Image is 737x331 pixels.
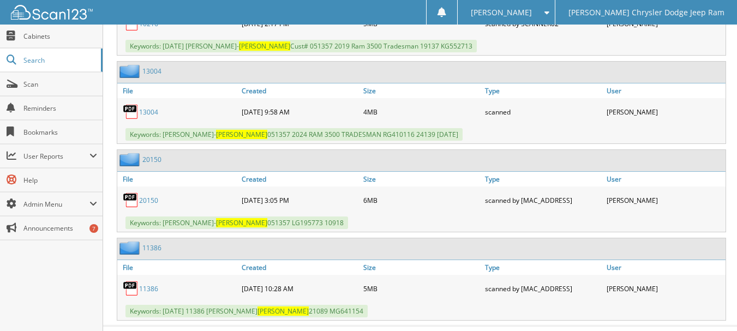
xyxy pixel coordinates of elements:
img: folder2.png [119,64,142,78]
span: Scan [23,80,97,89]
a: 13004 [142,67,161,76]
a: Size [361,260,482,275]
img: PDF.png [123,192,139,208]
div: [DATE] 9:58 AM [239,101,361,123]
span: User Reports [23,152,89,161]
div: 7 [89,224,98,233]
span: Reminders [23,104,97,113]
a: File [117,260,239,275]
a: User [604,172,726,186]
div: 4MB [361,101,482,123]
span: Cabinets [23,32,97,41]
div: scanned by [MAC_ADDRESS] [482,278,604,299]
a: 20150 [142,155,161,164]
div: 5MB [361,278,482,299]
span: Announcements [23,224,97,233]
span: [PERSON_NAME] [471,9,532,16]
span: Keywords: [DATE] 11386 [PERSON_NAME] 21089 MG641154 [125,305,368,317]
img: scan123-logo-white.svg [11,5,93,20]
a: Type [482,260,604,275]
div: 6MB [361,189,482,211]
span: [PERSON_NAME] [239,41,290,51]
img: folder2.png [119,241,142,255]
div: [PERSON_NAME] [604,189,726,211]
a: Size [361,83,482,98]
span: Help [23,176,97,185]
a: User [604,83,726,98]
iframe: Chat Widget [682,279,737,331]
img: PDF.png [123,104,139,120]
span: [PERSON_NAME] [216,130,267,139]
a: Created [239,83,361,98]
a: 11386 [142,243,161,252]
div: scanned by [MAC_ADDRESS] [482,189,604,211]
a: Created [239,260,361,275]
a: User [604,260,726,275]
span: Keywords: [DATE] [PERSON_NAME]- Cust# 051357 2019 Ram 3500 Tradesman 19137 KG552713 [125,40,477,52]
span: Bookmarks [23,128,97,137]
a: Type [482,172,604,186]
div: [PERSON_NAME] [604,278,726,299]
span: [PERSON_NAME] [257,306,309,316]
a: 20150 [139,196,158,205]
div: [PERSON_NAME] [604,101,726,123]
span: Search [23,56,95,65]
span: Keywords: [PERSON_NAME]- 051357 2024 RAM 3500 TRADESMAN RG410116 24139 [DATE] [125,128,463,141]
span: Keywords: [PERSON_NAME]- 051357 LG195773 10918 [125,216,348,229]
img: PDF.png [123,280,139,297]
a: 11386 [139,284,158,293]
a: File [117,83,239,98]
a: Created [239,172,361,186]
a: File [117,172,239,186]
img: folder2.png [119,153,142,166]
div: [DATE] 10:28 AM [239,278,361,299]
span: [PERSON_NAME] [216,218,267,227]
span: [PERSON_NAME] Chrysler Dodge Jeep Ram [568,9,724,16]
a: 13004 [139,107,158,117]
a: Size [361,172,482,186]
div: scanned [482,101,604,123]
span: Admin Menu [23,200,89,209]
a: Type [482,83,604,98]
div: [DATE] 3:05 PM [239,189,361,211]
